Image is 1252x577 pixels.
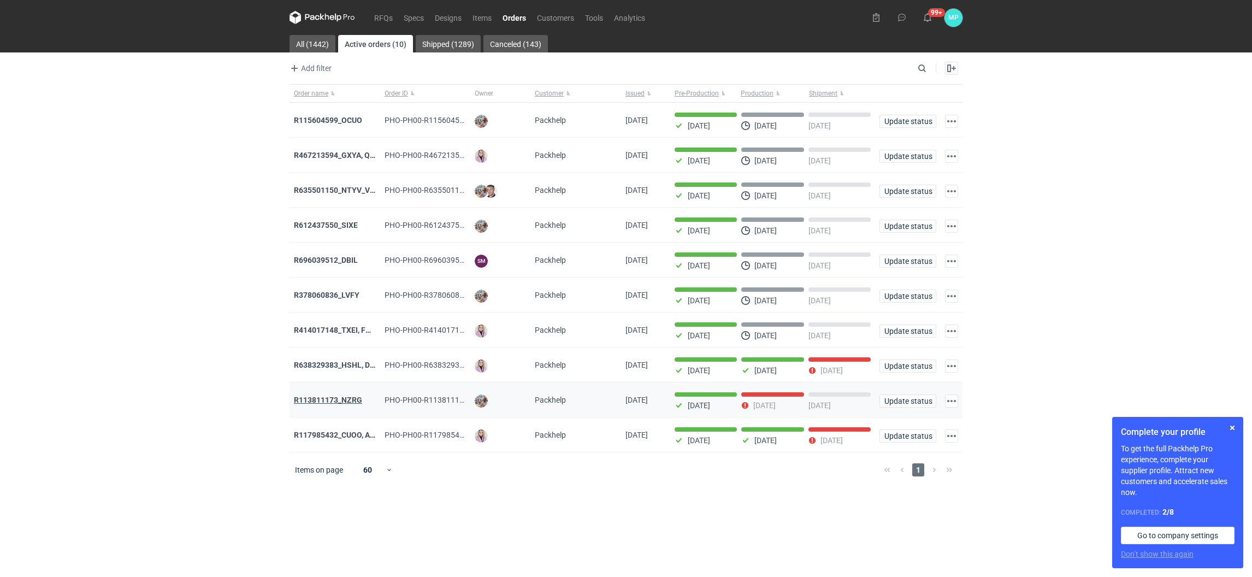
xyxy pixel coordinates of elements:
[1121,549,1194,560] button: Don’t show this again
[884,152,931,160] span: Update status
[688,226,710,235] p: [DATE]
[1121,507,1235,518] div: Completed:
[688,121,710,130] p: [DATE]
[753,401,776,410] p: [DATE]
[879,150,936,163] button: Update status
[385,396,492,404] span: PHO-PH00-R113811173_NZRG
[879,255,936,268] button: Update status
[754,191,777,200] p: [DATE]
[294,186,385,195] strong: R635501150_NTYV_VNSV
[385,116,492,125] span: PHO-PH00-R115604599_OCUO
[294,221,358,229] a: R612437550_SIXE
[879,360,936,373] button: Update status
[808,226,831,235] p: [DATE]
[625,396,648,404] span: 07/08/2025
[945,115,958,128] button: Actions
[944,9,962,27] div: Martyna Paroń
[294,326,403,334] a: R414017148_TXEI, FODU, EARC
[945,429,958,443] button: Actions
[808,296,831,305] p: [DATE]
[754,366,777,375] p: [DATE]
[808,156,831,165] p: [DATE]
[879,325,936,338] button: Update status
[884,432,931,440] span: Update status
[535,89,564,98] span: Customer
[879,290,936,303] button: Update status
[625,256,648,264] span: 21/08/2025
[739,85,807,102] button: Production
[754,296,777,305] p: [DATE]
[884,292,931,300] span: Update status
[369,11,398,24] a: RFQs
[484,185,497,198] img: Maciej Sikora
[475,395,488,408] img: Michał Palasek
[385,256,488,264] span: PHO-PH00-R696039512_DBIL
[475,429,488,443] img: Klaudia Wiśniewska
[809,89,837,98] span: Shipment
[535,326,566,334] span: Packhelp
[945,150,958,163] button: Actions
[475,360,488,373] img: Klaudia Wiśniewska
[1162,508,1174,516] strong: 2 / 8
[884,117,931,125] span: Update status
[945,395,958,408] button: Actions
[625,89,645,98] span: Issued
[688,191,710,200] p: [DATE]
[945,255,958,268] button: Actions
[688,401,710,410] p: [DATE]
[884,327,931,335] span: Update status
[294,89,328,98] span: Order name
[535,221,566,229] span: Packhelp
[820,366,843,375] p: [DATE]
[945,325,958,338] button: Actions
[475,185,488,198] img: Michał Palasek
[290,85,380,102] button: Order name
[675,89,719,98] span: Pre-Production
[475,290,488,303] img: Michał Palasek
[884,222,931,230] span: Update status
[688,296,710,305] p: [DATE]
[483,35,548,52] a: Canceled (143)
[416,35,481,52] a: Shipped (1289)
[385,151,514,160] span: PHO-PH00-R467213594_GXYA,-QYSN
[294,396,362,404] a: R113811173_NZRG
[688,261,710,270] p: [DATE]
[385,431,539,439] span: PHO-PH00-R117985432_CUOO,-AZGB,-OQAV
[287,62,332,75] button: Add filter
[475,150,488,163] img: Klaudia Wiśniewska
[884,187,931,195] span: Update status
[429,11,467,24] a: Designs
[625,431,648,439] span: 30/06/2025
[294,116,362,125] strong: R115604599_OCUO
[294,151,385,160] a: R467213594_GXYA, QYSN
[535,291,566,299] span: Packhelp
[670,85,739,102] button: Pre-Production
[497,11,531,24] a: Orders
[535,396,566,404] span: Packhelp
[294,256,358,264] strong: R696039512_DBIL
[294,361,385,369] a: R638329383_HSHL, DETO
[338,35,413,52] a: Active orders (10)
[290,35,335,52] a: All (1442)
[1226,421,1239,434] button: Skip for now
[754,156,777,165] p: [DATE]
[916,62,950,75] input: Search
[531,11,580,24] a: Customers
[295,464,343,475] span: Items on page
[467,11,497,24] a: Items
[808,331,831,340] p: [DATE]
[884,257,931,265] span: Update status
[944,9,962,27] button: MP
[807,85,875,102] button: Shipment
[1121,527,1235,544] a: Go to company settings
[290,11,355,24] svg: Packhelp Pro
[884,397,931,405] span: Update status
[754,121,777,130] p: [DATE]
[625,291,648,299] span: 20/08/2025
[808,191,831,200] p: [DATE]
[475,220,488,233] img: Michał Palasek
[475,115,488,128] img: Michał Palasek
[625,361,648,369] span: 12/08/2025
[475,325,488,338] img: Klaudia Wiśniewska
